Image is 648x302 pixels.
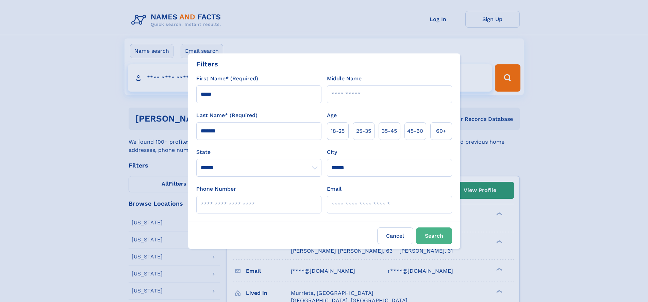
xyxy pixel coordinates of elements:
[327,185,342,193] label: Email
[196,185,236,193] label: Phone Number
[382,127,397,135] span: 35‑45
[327,111,337,120] label: Age
[196,111,257,120] label: Last Name* (Required)
[407,127,423,135] span: 45‑60
[377,227,413,244] label: Cancel
[356,127,371,135] span: 25‑35
[196,75,258,83] label: First Name* (Required)
[416,227,452,244] button: Search
[436,127,446,135] span: 60+
[196,59,218,69] div: Filters
[327,75,362,83] label: Middle Name
[327,148,337,156] label: City
[196,148,321,156] label: State
[331,127,345,135] span: 18‑25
